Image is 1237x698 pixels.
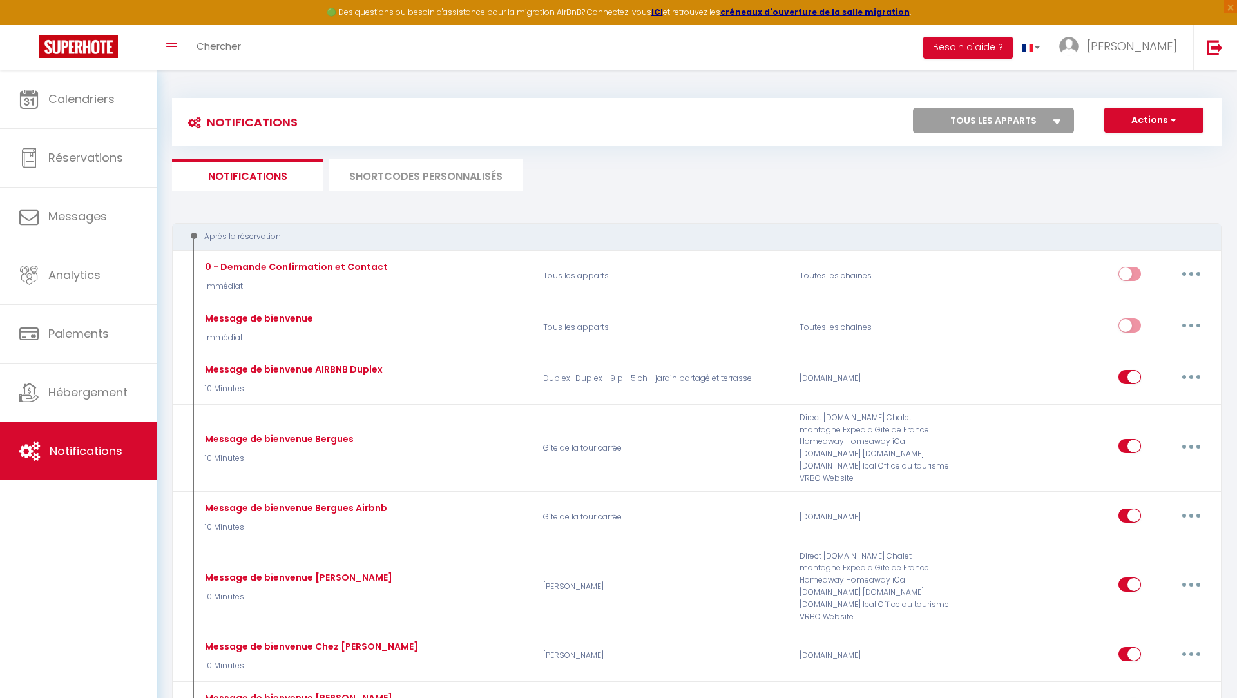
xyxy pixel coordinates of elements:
[535,309,791,346] p: Tous les apparts
[202,260,388,274] div: 0 - Demande Confirmation et Contact
[48,267,101,283] span: Analytics
[535,412,791,485] p: Gîte de la tour carrée
[535,360,791,398] p: Duplex · Duplex - 9 p - 5 ch - jardin partagé et terrasse
[48,325,109,342] span: Paiements
[535,257,791,295] p: Tous les apparts
[202,362,383,376] div: Message de bienvenue AIRBNB Duplex
[48,91,115,107] span: Calendriers
[48,150,123,166] span: Réservations
[187,25,251,70] a: Chercher
[329,159,523,191] li: SHORTCODES PERSONNALISÉS
[202,383,383,395] p: 10 Minutes
[535,550,791,623] p: [PERSON_NAME]
[791,257,962,295] div: Toutes les chaines
[202,521,387,534] p: 10 Minutes
[202,452,354,465] p: 10 Minutes
[791,360,962,398] div: [DOMAIN_NAME]
[1104,108,1203,133] button: Actions
[535,637,791,675] p: [PERSON_NAME]
[50,443,122,459] span: Notifications
[1050,25,1193,70] a: ... [PERSON_NAME]
[1059,37,1079,56] img: ...
[182,108,298,137] h3: Notifications
[202,432,354,446] div: Message de bienvenue Bergues
[202,660,418,672] p: 10 Minutes
[791,309,962,346] div: Toutes les chaines
[202,570,392,585] div: Message de bienvenue [PERSON_NAME]
[202,311,313,325] div: Message de bienvenue
[184,231,1189,243] div: Après la réservation
[48,384,128,400] span: Hébergement
[535,499,791,536] p: Gîte de la tour carrée
[791,499,962,536] div: [DOMAIN_NAME]
[197,39,241,53] span: Chercher
[202,501,387,515] div: Message de bienvenue Bergues Airbnb
[720,6,910,17] a: créneaux d'ouverture de la salle migration
[791,412,962,485] div: Direct [DOMAIN_NAME] Chalet montagne Expedia Gite de France Homeaway Homeaway iCal [DOMAIN_NAME] ...
[791,637,962,675] div: [DOMAIN_NAME]
[1087,38,1177,54] span: [PERSON_NAME]
[202,332,313,344] p: Immédiat
[791,550,962,623] div: Direct [DOMAIN_NAME] Chalet montagne Expedia Gite de France Homeaway Homeaway iCal [DOMAIN_NAME] ...
[202,639,418,654] div: Message de bienvenue Chez [PERSON_NAME]
[48,208,107,224] span: Messages
[172,159,323,191] li: Notifications
[202,280,388,293] p: Immédiat
[202,591,392,603] p: 10 Minutes
[1207,39,1223,55] img: logout
[39,35,118,58] img: Super Booking
[923,37,1013,59] button: Besoin d'aide ?
[651,6,663,17] a: ICI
